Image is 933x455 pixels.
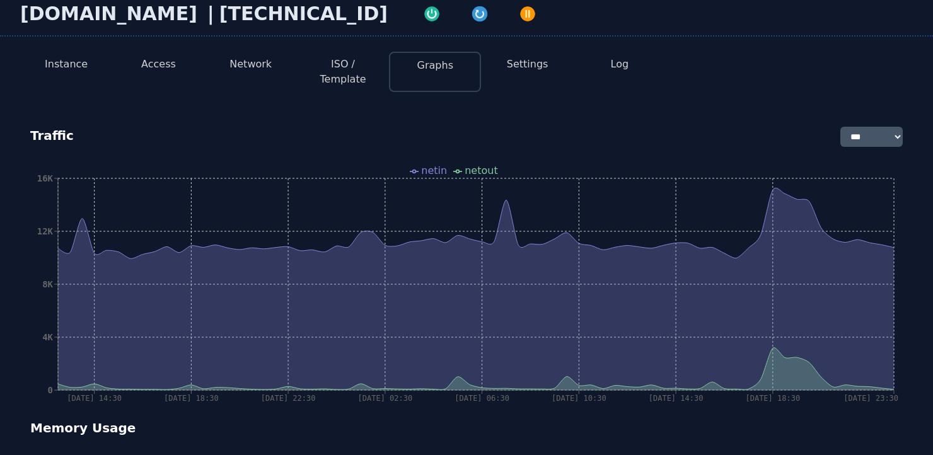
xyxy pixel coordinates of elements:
div: Memory Usage [20,409,913,447]
tspan: [DATE] 14:30 [67,394,122,403]
button: Graphs [417,58,453,73]
button: Log [611,57,629,72]
button: ISO / Template [307,57,379,87]
tspan: 12K [37,226,54,236]
button: Network [229,57,272,72]
span: netout [465,164,497,176]
tspan: [DATE] 02:30 [358,394,413,403]
tspan: 0 [48,385,53,395]
tspan: 4K [42,332,53,342]
span: netin [421,164,447,176]
button: Restart [456,3,504,23]
div: Traffic [20,117,84,157]
button: Power Off [504,3,552,23]
tspan: [DATE] 14:30 [649,394,704,403]
tspan: 16K [37,173,54,183]
button: Settings [507,57,548,72]
tspan: [DATE] 10:30 [552,394,606,403]
tspan: [DATE] 22:30 [261,394,316,403]
img: Power Off [519,5,536,23]
tspan: [DATE] 23:30 [843,394,898,403]
div: [TECHNICAL_ID] [219,3,388,25]
button: Access [141,57,176,72]
img: Power On [423,5,441,23]
button: Power On [408,3,456,23]
tspan: 8K [42,279,53,289]
tspan: [DATE] 18:30 [164,394,219,403]
div: [DOMAIN_NAME] [20,3,202,25]
tspan: [DATE] 06:30 [455,394,509,403]
tspan: [DATE] 18:30 [745,394,800,403]
button: Instance [45,57,88,72]
div: | [202,3,219,25]
img: Restart [471,5,489,23]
